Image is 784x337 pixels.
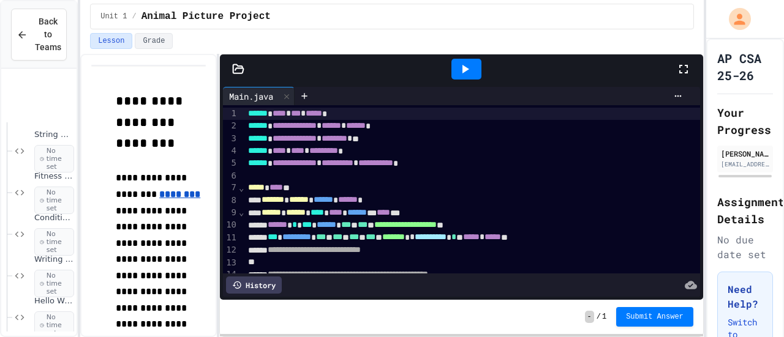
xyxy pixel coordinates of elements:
span: Fold line [238,207,244,217]
span: Fitness FRQ [34,171,74,182]
div: 11 [223,232,238,244]
div: 3 [223,133,238,145]
span: 1 [602,312,606,322]
span: No time set [34,145,74,173]
div: 13 [223,257,238,269]
div: 9 [223,207,238,219]
span: Hello World [34,296,74,306]
span: / [132,12,136,21]
div: 2 [223,120,238,132]
div: 12 [223,244,238,256]
button: Lesson [90,33,132,49]
div: [EMAIL_ADDRESS][DOMAIN_NAME] [721,160,769,169]
h1: AP CSA 25-26 [717,50,773,84]
h3: Need Help? [728,282,763,311]
span: Writing Methods [34,254,74,265]
iframe: chat widget [682,235,772,287]
div: 10 [223,219,238,231]
div: 7 [223,182,238,194]
span: No time set [34,228,74,256]
button: Back to Teams [11,9,67,61]
h2: Your Progress [717,104,773,138]
span: Back to Teams [35,15,61,54]
span: - [585,311,594,323]
span: Submit Answer [626,312,684,322]
div: 5 [223,157,238,169]
span: Unit 1 [100,12,127,21]
div: History [226,276,282,294]
div: 1 [223,108,238,120]
button: Submit Answer [616,307,693,327]
div: 6 [223,170,238,182]
h2: Assignment Details [717,193,773,228]
span: No time set [34,270,74,298]
span: / [597,312,601,322]
div: 4 [223,145,238,157]
div: My Account [716,5,754,33]
div: Main.java [223,90,279,103]
button: Grade [135,33,173,49]
div: 8 [223,194,238,207]
span: Conditionals Classwork [34,213,74,223]
iframe: chat widget [733,288,772,325]
span: String Methods Examples [34,130,74,140]
div: [PERSON_NAME] [721,148,769,159]
div: Main.java [223,87,295,105]
span: Animal Picture Project [141,9,271,24]
span: No time set [34,187,74,215]
div: No due date set [717,232,773,262]
div: 14 [223,268,238,281]
span: Fold line [238,183,244,193]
